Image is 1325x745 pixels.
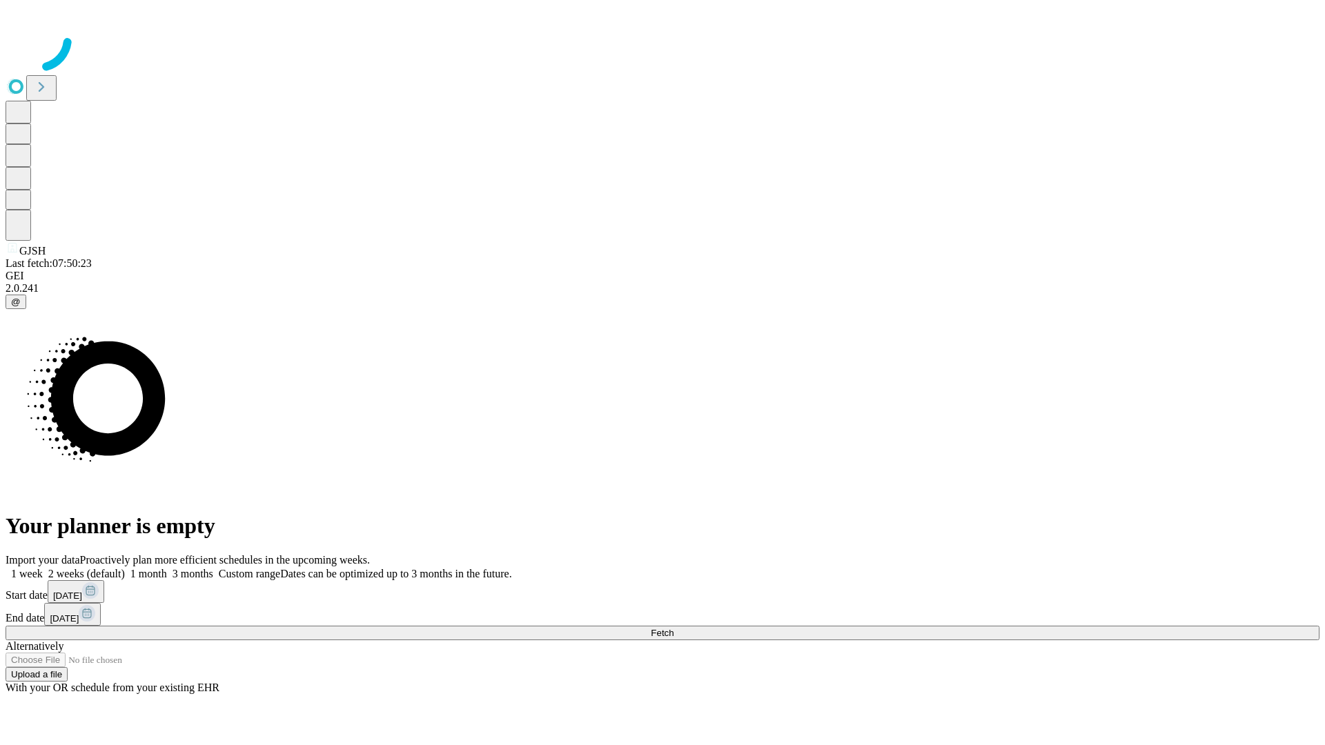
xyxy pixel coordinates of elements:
[44,603,101,626] button: [DATE]
[50,613,79,624] span: [DATE]
[11,568,43,579] span: 1 week
[280,568,511,579] span: Dates can be optimized up to 3 months in the future.
[6,257,92,269] span: Last fetch: 07:50:23
[6,682,219,693] span: With your OR schedule from your existing EHR
[19,245,46,257] span: GJSH
[6,513,1319,539] h1: Your planner is empty
[6,270,1319,282] div: GEI
[80,554,370,566] span: Proactively plan more efficient schedules in the upcoming weeks.
[6,640,63,652] span: Alternatively
[6,580,1319,603] div: Start date
[11,297,21,307] span: @
[6,667,68,682] button: Upload a file
[219,568,280,579] span: Custom range
[651,628,674,638] span: Fetch
[173,568,213,579] span: 3 months
[6,282,1319,295] div: 2.0.241
[6,626,1319,640] button: Fetch
[48,580,104,603] button: [DATE]
[6,295,26,309] button: @
[6,554,80,566] span: Import your data
[48,568,125,579] span: 2 weeks (default)
[6,603,1319,626] div: End date
[53,590,82,601] span: [DATE]
[130,568,167,579] span: 1 month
